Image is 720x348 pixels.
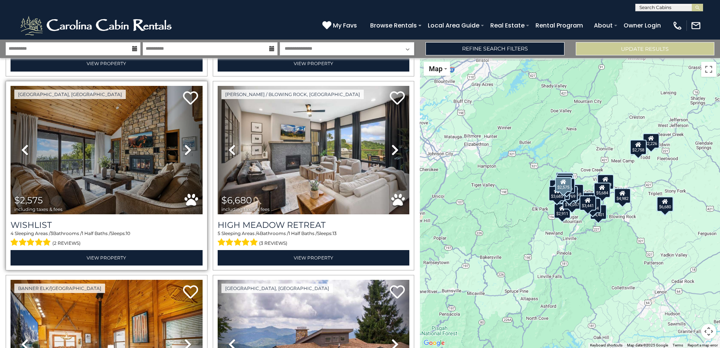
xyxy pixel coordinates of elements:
img: White-1-2.png [19,14,175,37]
div: $2,226 [642,133,659,148]
div: $2,911 [554,203,571,218]
div: $4,294 [584,198,601,213]
button: Change map style [424,62,450,76]
button: Map camera controls [701,324,716,339]
div: $2,575 [555,177,571,192]
div: $4,982 [614,188,630,203]
span: $2,575 [14,195,43,206]
div: $12,057 [562,194,581,209]
a: Report a map error [688,343,718,347]
div: $3,441 [579,195,596,211]
a: My Favs [322,21,359,31]
div: $2,982 [656,197,673,212]
span: including taxes & fees [14,207,63,212]
span: 4 [257,230,260,236]
span: (3 reviews) [259,238,287,248]
span: including taxes & fees [221,207,270,212]
a: Browse Rentals [366,19,421,32]
span: My Favs [333,21,357,30]
a: Open this area in Google Maps (opens a new window) [422,338,447,348]
div: $3,596 [558,178,575,193]
a: About [590,19,616,32]
img: Google [422,338,447,348]
div: $4,401 [590,205,607,220]
span: 4 [11,230,14,236]
span: $6,680 [221,195,252,206]
a: View Property [218,56,410,71]
span: 1 Half Baths / [82,230,110,236]
a: View Property [11,56,203,71]
div: $2,758 [630,140,646,155]
img: thumbnail_164745638.jpeg [218,86,410,214]
div: $5,013 [597,174,613,189]
div: $5,684 [594,183,610,198]
div: $3,685 [549,186,565,201]
a: Real Estate [487,19,528,32]
button: Update Results [576,42,714,55]
span: 3 [50,230,53,236]
a: Add to favorites [183,284,198,301]
button: Keyboard shortcuts [590,343,622,348]
a: View Property [11,250,203,266]
div: $3,919 [557,173,574,188]
a: [GEOGRAPHIC_DATA], [GEOGRAPHIC_DATA] [221,284,333,293]
span: Map data ©2025 Google [627,343,668,347]
div: $1,651 [556,172,572,187]
a: Add to favorites [390,284,405,301]
img: phone-regular-white.png [672,20,683,31]
div: $7,868 [567,184,584,199]
span: 5 [218,230,220,236]
a: Add to favorites [390,90,405,107]
a: View Property [218,250,410,266]
span: 10 [126,230,130,236]
div: $7,977 [657,197,674,212]
a: Local Area Guide [424,19,483,32]
div: $3,728 [556,175,573,190]
div: $3,769 [561,186,577,201]
div: Sleeping Areas / Bathrooms / Sleeps: [11,230,203,248]
a: Wishlist [11,220,203,230]
div: $5,562 [582,192,598,208]
div: Sleeping Areas / Bathrooms / Sleeps: [218,230,410,248]
a: [GEOGRAPHIC_DATA], [GEOGRAPHIC_DATA] [14,90,126,99]
div: $6,680 [657,197,673,212]
a: Terms (opens in new tab) [673,343,683,347]
img: mail-regular-white.png [691,20,701,31]
a: [PERSON_NAME] / Blowing Rock, [GEOGRAPHIC_DATA] [221,90,364,99]
span: 1 Half Baths / [288,230,317,236]
span: (2 reviews) [52,238,81,248]
a: Refine Search Filters [426,42,564,55]
a: Owner Login [620,19,665,32]
a: High Meadow Retreat [218,220,410,230]
span: 13 [333,230,337,236]
span: Map [429,65,442,73]
button: Toggle fullscreen view [701,62,716,77]
a: Banner Elk/[GEOGRAPHIC_DATA] [14,284,105,293]
img: thumbnail_167104241.jpeg [11,86,203,214]
a: Rental Program [532,19,587,32]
